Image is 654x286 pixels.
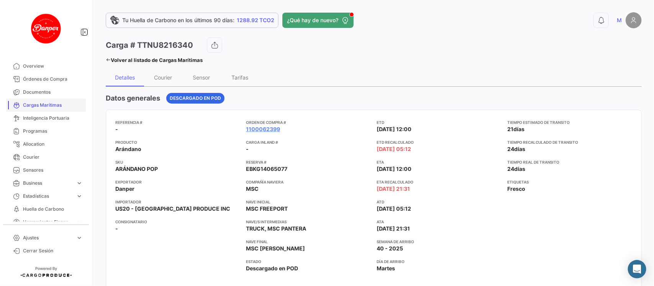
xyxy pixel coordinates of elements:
app-card-info-title: ETA Recalculado [377,179,502,185]
app-card-info-title: Nave inicial [246,199,370,205]
app-card-info-title: ETA [377,159,502,165]
div: Sensor [193,74,210,81]
span: Martes [377,265,395,272]
app-card-info-title: Orden de Compra # [246,119,370,125]
a: Sensores [6,164,86,177]
span: expand_more [76,180,83,187]
span: expand_more [76,234,83,241]
span: Courier [23,154,83,161]
span: - [246,145,249,153]
span: [DATE] 05:12 [377,205,411,213]
span: ¿Qué hay de nuevo? [287,16,338,24]
div: Abrir Intercom Messenger [628,260,646,278]
span: Descargado en POD [246,265,298,272]
span: Danper [115,185,134,193]
app-card-info-title: Nave final [246,239,370,245]
span: EBKG14065077 [246,165,287,173]
span: Programas [23,128,83,135]
span: Órdenes de Compra [23,76,83,83]
div: Detalles [115,74,135,81]
span: MSC [PERSON_NAME] [246,245,305,252]
app-card-info-title: Consignatario [115,219,240,225]
app-card-info-title: SKU [115,159,240,165]
a: Inteligencia Portuaria [6,112,86,125]
app-card-info-title: Tiempo recalculado de transito [508,139,632,145]
a: Órdenes de Compra [6,73,86,86]
a: Cargas Marítimas [6,99,86,112]
span: expand_more [76,193,83,200]
span: Allocation [23,141,83,148]
span: Estadísticas [23,193,73,200]
app-card-info-title: ETD Recalculado [377,139,502,145]
span: [DATE] 12:00 [377,165,412,173]
a: Huella de Carbono [6,203,86,216]
span: MSC [246,185,259,193]
a: Tu Huella de Carbono en los últimos 90 días:1288.92 TCO2 [106,13,279,28]
span: [DATE] 21:31 [377,225,410,232]
span: 1288.92 TCO2 [237,16,274,24]
app-card-info-title: Etiquetas [508,179,632,185]
app-card-info-title: Semana de Arribo [377,239,502,245]
a: Volver al listado de Cargas Marítimas [106,55,203,65]
a: Courier [6,151,86,164]
h4: Datos generales [106,93,160,104]
span: - [115,225,118,232]
span: - [115,125,118,133]
a: Overview [6,60,86,73]
span: Inteligencia Portuaria [23,115,83,122]
span: Cerrar Sesión [23,247,83,254]
span: expand_more [76,219,83,226]
span: 40 - 2025 [377,245,403,252]
app-card-info-title: Exportador [115,179,240,185]
a: Programas [6,125,86,138]
app-card-info-title: Día de Arribo [377,258,502,265]
div: Tarifas [231,74,248,81]
img: danper-logo.png [27,9,65,47]
a: 1100062399 [246,125,280,133]
span: Herramientas Financieras [23,219,73,226]
app-card-info-title: Importador [115,199,240,205]
span: 24 [508,166,515,172]
span: MSC FREEPORT [246,205,288,213]
app-card-info-title: ETD [377,119,502,125]
app-card-info-title: Producto [115,139,240,145]
span: Ajustes [23,234,73,241]
button: ¿Qué hay de nuevo? [282,13,354,28]
app-card-info-title: ATD [377,199,502,205]
span: Descargado en POD [170,95,221,102]
app-card-info-title: Carga inland # [246,139,370,145]
span: [DATE] 12:00 [377,125,412,133]
span: Overview [23,63,83,70]
span: Business [23,180,73,187]
span: 21 [508,126,514,132]
app-card-info-title: Compañía naviera [246,179,370,185]
app-card-info-title: Nave/s intermedias [246,219,370,225]
span: 24 [508,146,515,152]
app-card-info-title: Tiempo real de transito [508,159,632,165]
app-card-info-title: Reserva # [246,159,370,165]
span: días [515,166,526,172]
app-card-info-title: Estado [246,258,370,265]
img: placeholder-user.png [626,12,642,28]
span: M [617,16,622,24]
span: Documentos [23,89,83,96]
app-card-info-title: Tiempo estimado de transito [508,119,632,125]
app-card-info-title: Referencia # [115,119,240,125]
span: [DATE] 05:12 [377,145,411,153]
span: US20 - [GEOGRAPHIC_DATA] PRODUCE INC [115,205,230,213]
span: [DATE] 21:31 [377,185,410,193]
span: Cargas Marítimas [23,102,83,109]
span: Fresco [508,185,526,193]
span: días [515,146,526,152]
span: días [514,126,525,132]
span: Tu Huella de Carbono en los últimos 90 días: [122,16,234,24]
a: Documentos [6,86,86,99]
div: Courier [154,74,172,81]
a: Allocation [6,138,86,151]
span: Arándano [115,145,141,153]
span: ARÁNDANO POP [115,165,158,173]
span: Huella de Carbono [23,206,83,213]
app-card-info-title: ATA [377,219,502,225]
h3: Carga # TTNU8216340 [106,40,193,50]
span: TRUCK, MSC PANTERA [246,225,306,232]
